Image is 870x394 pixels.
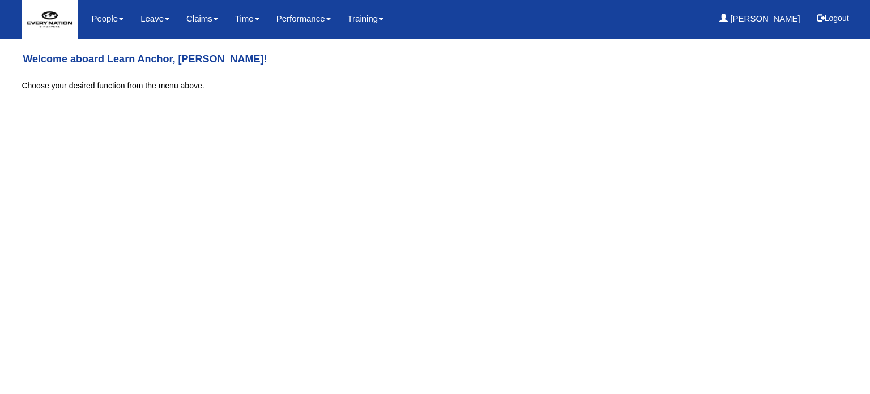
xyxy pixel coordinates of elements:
a: Claims [186,6,218,32]
button: Logout [809,5,857,32]
a: Time [235,6,259,32]
iframe: chat widget [822,349,859,383]
a: People [91,6,123,32]
a: Training [348,6,384,32]
a: Performance [276,6,331,32]
a: [PERSON_NAME] [719,6,800,32]
img: 2Q== [22,1,78,39]
p: Choose your desired function from the menu above. [22,80,848,91]
h4: Welcome aboard Learn Anchor, [PERSON_NAME]! [22,48,848,71]
a: Leave [140,6,169,32]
